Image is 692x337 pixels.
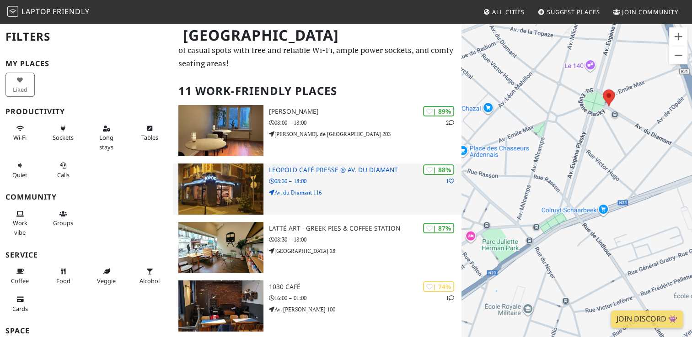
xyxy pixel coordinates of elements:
[173,222,461,273] a: Latté Art - Greek Pies & Coffee Station | 87% Latté Art - Greek Pies & Coffee Station 08:30 – 18:...
[423,281,454,292] div: | 74%
[5,251,167,259] h3: Service
[178,280,263,332] img: 1030 Café
[53,219,73,227] span: Group tables
[56,277,70,285] span: Food
[97,277,116,285] span: Veggie
[99,133,113,151] span: Long stays
[141,133,158,142] span: Work-friendly tables
[547,8,600,16] span: Suggest Places
[53,6,89,16] span: Friendly
[492,8,525,16] span: All Cities
[534,4,604,20] a: Suggest Places
[13,133,27,142] span: Stable Wi-Fi
[269,177,461,185] p: 08:30 – 18:00
[12,171,27,179] span: Quiet
[49,158,78,182] button: Calls
[423,106,454,116] div: | 89%
[5,264,35,288] button: Coffee
[622,8,678,16] span: Join Community
[269,225,461,232] h3: Latté Art - Greek Pies & Coffee Station
[5,158,35,182] button: Quiet
[176,23,459,48] h1: [GEOGRAPHIC_DATA]
[139,277,160,285] span: Alcohol
[178,77,456,105] h2: 11 Work-Friendly Places
[49,264,78,288] button: Food
[446,294,454,302] p: 1
[135,121,165,145] button: Tables
[669,27,687,46] button: Zoom avant
[49,206,78,231] button: Groups
[5,292,35,316] button: Cards
[178,222,263,273] img: Latté Art - Greek Pies & Coffee Station
[173,163,461,215] a: Leopold Café Presse @ Av. du Diamant | 88% 1 Leopold Café Presse @ Av. du Diamant 08:30 – 18:00 A...
[7,6,18,17] img: LaptopFriendly
[269,188,461,197] p: Av. du Diamant 116
[5,23,167,51] h2: Filters
[446,118,454,127] p: 2
[479,4,528,20] a: All Cities
[11,277,29,285] span: Coffee
[269,247,461,255] p: [GEOGRAPHIC_DATA] 28
[269,108,461,116] h3: [PERSON_NAME]
[7,4,90,20] a: LaptopFriendly LaptopFriendly
[49,121,78,145] button: Sockets
[269,294,461,302] p: 16:00 – 01:00
[178,105,263,156] img: Jackie
[5,121,35,145] button: Wi-Fi
[669,46,687,64] button: Zoom arrière
[269,305,461,314] p: Av. [PERSON_NAME] 100
[446,177,454,185] p: 1
[269,118,461,127] p: 08:00 – 18:00
[135,264,165,288] button: Alcohol
[13,219,27,236] span: People working
[92,121,121,154] button: Long stays
[53,133,74,142] span: Power sockets
[173,105,461,156] a: Jackie | 89% 2 [PERSON_NAME] 08:00 – 18:00 [PERSON_NAME]. de [GEOGRAPHIC_DATA] 203
[12,305,28,313] span: Credit cards
[178,163,263,215] img: Leopold Café Presse @ Av. du Diamant
[21,6,51,16] span: Laptop
[92,264,121,288] button: Veggie
[5,59,167,68] h3: My Places
[5,326,167,335] h3: Space
[269,166,461,174] h3: Leopold Café Presse @ Av. du Diamant
[269,235,461,244] p: 08:30 – 18:00
[269,130,461,138] p: [PERSON_NAME]. de [GEOGRAPHIC_DATA] 203
[5,206,35,240] button: Work vibe
[423,164,454,175] div: | 88%
[423,223,454,233] div: | 87%
[5,107,167,116] h3: Productivity
[173,280,461,332] a: 1030 Café | 74% 1 1030 Café 16:00 – 01:00 Av. [PERSON_NAME] 100
[609,4,682,20] a: Join Community
[5,193,167,201] h3: Community
[57,171,70,179] span: Video/audio calls
[269,283,461,291] h3: 1030 Café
